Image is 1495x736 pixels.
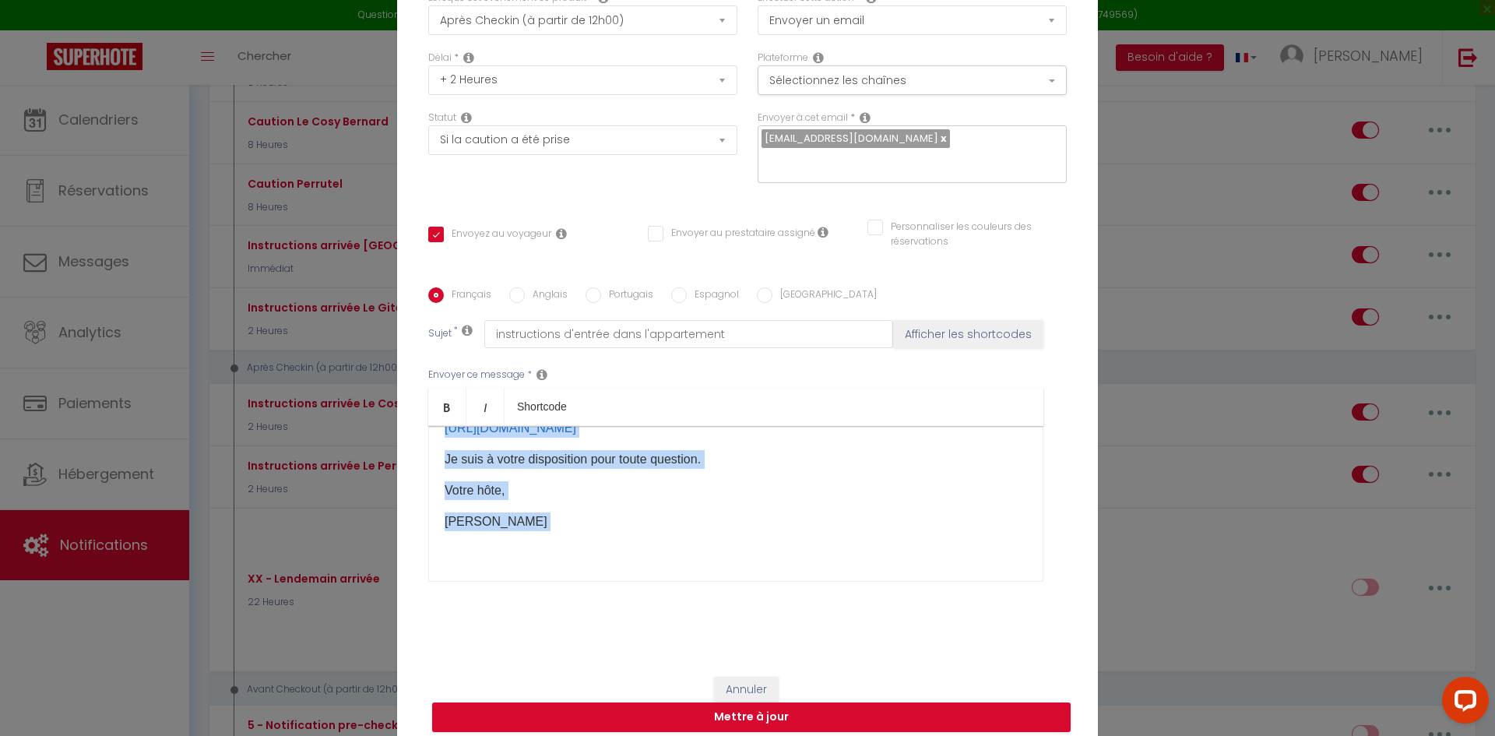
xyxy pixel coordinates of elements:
[714,677,779,703] button: Annuler
[860,111,871,124] i: Recipient
[428,51,452,65] label: Délai
[445,512,1027,531] p: [PERSON_NAME]
[444,287,491,305] label: Français
[893,320,1043,348] button: Afficher les shortcodes
[505,388,579,425] a: Shortcode
[758,65,1067,95] button: Sélectionnez les chaînes
[556,227,567,240] i: Envoyer au voyageur
[432,703,1071,732] button: Mettre à jour
[445,421,576,435] a: [URL][DOMAIN_NAME]
[428,111,456,125] label: Statut
[772,287,877,305] label: [GEOGRAPHIC_DATA]
[758,51,808,65] label: Plateforme
[428,426,1043,582] div: ​
[461,111,472,124] i: Booking status
[758,111,848,125] label: Envoyer à cet email
[687,287,739,305] label: Espagnol
[818,226,828,238] i: Envoyer au prestataire si il est assigné
[445,481,1027,500] p: Votre hôte,
[428,388,466,425] a: Bold
[601,287,653,305] label: Portugais
[525,287,568,305] label: Anglais
[1430,671,1495,736] iframe: LiveChat chat widget
[536,368,547,381] i: Message
[813,51,824,64] i: Action Channel
[765,131,938,146] span: [EMAIL_ADDRESS][DOMAIN_NAME]
[428,368,525,382] label: Envoyer ce message
[462,324,473,336] i: Subject
[428,326,452,343] label: Sujet
[445,450,1027,469] p: Je suis à votre disposition pour toute question.
[466,388,505,425] a: Italic
[463,51,474,64] i: Action Time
